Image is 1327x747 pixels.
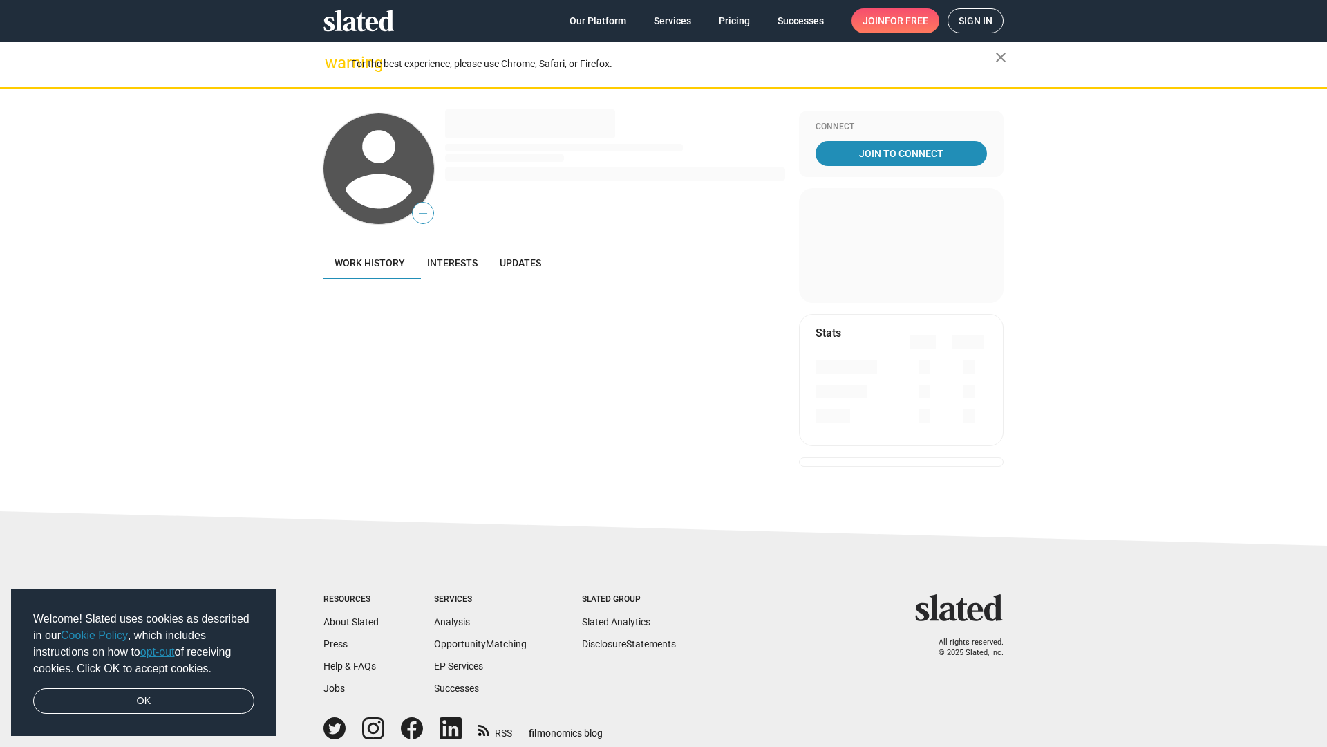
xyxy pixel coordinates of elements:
[478,719,512,740] a: RSS
[323,616,379,627] a: About Slated
[719,8,750,33] span: Pricing
[33,611,254,677] span: Welcome! Slated uses cookies as described in our , which includes instructions on how to of recei...
[323,594,379,605] div: Resources
[434,683,479,694] a: Successes
[570,8,626,33] span: Our Platform
[654,8,691,33] span: Services
[323,683,345,694] a: Jobs
[434,638,527,649] a: OpportunityMatching
[529,728,545,739] span: film
[434,616,470,627] a: Analysis
[851,8,939,33] a: Joinfor free
[863,8,928,33] span: Join
[818,141,984,166] span: Join To Connect
[582,594,676,605] div: Slated Group
[500,257,541,268] span: Updates
[643,8,702,33] a: Services
[959,9,992,33] span: Sign in
[558,8,637,33] a: Our Platform
[33,688,254,714] a: dismiss cookie message
[434,661,483,672] a: EP Services
[413,205,433,223] span: —
[582,638,676,649] a: DisclosureStatements
[11,589,276,737] div: cookieconsent
[816,141,987,166] a: Join To Connect
[323,661,376,672] a: Help & FAQs
[325,55,341,71] mat-icon: warning
[992,49,1009,66] mat-icon: close
[140,646,175,658] a: opt-out
[427,257,478,268] span: Interests
[529,716,603,740] a: filmonomics blog
[924,638,1004,658] p: All rights reserved. © 2025 Slated, Inc.
[351,55,995,73] div: For the best experience, please use Chrome, Safari, or Firefox.
[778,8,824,33] span: Successes
[323,246,416,279] a: Work history
[948,8,1004,33] a: Sign in
[816,122,987,133] div: Connect
[416,246,489,279] a: Interests
[335,257,405,268] span: Work history
[489,246,552,279] a: Updates
[434,594,527,605] div: Services
[323,638,348,649] a: Press
[816,326,841,340] mat-card-title: Stats
[708,8,761,33] a: Pricing
[885,8,928,33] span: for free
[61,629,128,641] a: Cookie Policy
[766,8,835,33] a: Successes
[582,616,650,627] a: Slated Analytics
